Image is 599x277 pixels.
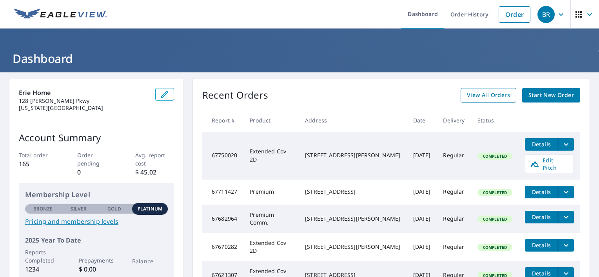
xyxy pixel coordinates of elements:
div: [STREET_ADDRESS] [305,188,400,196]
span: View All Orders [467,90,510,100]
p: Recent Orders [202,88,268,103]
p: Balance [132,257,168,265]
p: 0 [77,167,116,177]
p: Silver [71,205,87,212]
td: Regular [437,180,471,205]
span: Completed [478,245,512,250]
span: Details [530,213,553,221]
span: Edit Pitch [530,156,569,171]
td: Extended Cov 2D [243,233,299,261]
th: Delivery [437,109,471,132]
div: [STREET_ADDRESS][PERSON_NAME] [305,215,400,223]
p: Order pending [77,151,116,167]
td: Regular [437,132,471,180]
td: Extended Cov 2D [243,132,299,180]
p: [US_STATE][GEOGRAPHIC_DATA] [19,104,149,112]
span: Details [530,270,553,277]
td: [DATE] [407,180,437,205]
a: Order [499,6,530,23]
button: detailsBtn-67682964 [525,211,558,223]
button: detailsBtn-67711427 [525,186,558,198]
p: Platinum [138,205,162,212]
p: Account Summary [19,131,174,145]
span: Details [530,140,553,148]
button: detailsBtn-67670282 [525,239,558,252]
p: Prepayments [79,256,114,264]
button: filesDropdownBtn-67711427 [558,186,574,198]
a: Edit Pitch [525,155,574,173]
td: Regular [437,205,471,233]
h1: Dashboard [9,50,590,67]
div: BR [537,6,555,23]
td: Regular [437,233,471,261]
div: [STREET_ADDRESS][PERSON_NAME] [305,151,400,159]
td: [DATE] [407,233,437,261]
span: Completed [478,190,512,195]
p: Erie Home [19,88,149,97]
span: Completed [478,153,512,159]
p: $ 0.00 [79,264,114,274]
td: 67711427 [202,180,243,205]
button: detailsBtn-67750020 [525,138,558,151]
td: 67682964 [202,205,243,233]
p: Total order [19,151,58,159]
td: Premium Comm. [243,205,299,233]
p: Gold [107,205,121,212]
a: Start New Order [522,88,580,103]
button: filesDropdownBtn-67682964 [558,211,574,223]
p: Membership Level [25,189,168,200]
td: [DATE] [407,132,437,180]
span: Details [530,188,553,196]
button: filesDropdownBtn-67750020 [558,138,574,151]
p: $ 45.02 [135,167,174,177]
p: Avg. report cost [135,151,174,167]
td: [DATE] [407,205,437,233]
th: Report # [202,109,243,132]
p: Bronze [33,205,53,212]
th: Status [471,109,519,132]
td: Premium [243,180,299,205]
div: [STREET_ADDRESS][PERSON_NAME] [305,243,400,251]
p: 1234 [25,264,61,274]
th: Address [299,109,407,132]
p: 165 [19,159,58,169]
th: Product [243,109,299,132]
p: 2025 Year To Date [25,236,168,245]
img: EV Logo [14,9,107,20]
a: View All Orders [461,88,516,103]
th: Date [407,109,437,132]
td: 67750020 [202,132,243,180]
a: Pricing and membership levels [25,217,168,226]
p: Reports Completed [25,248,61,264]
span: Completed [478,216,512,222]
td: 67670282 [202,233,243,261]
span: Details [530,241,553,249]
button: filesDropdownBtn-67670282 [558,239,574,252]
p: 128 [PERSON_NAME] Pkwy [19,97,149,104]
span: Start New Order [528,90,574,100]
